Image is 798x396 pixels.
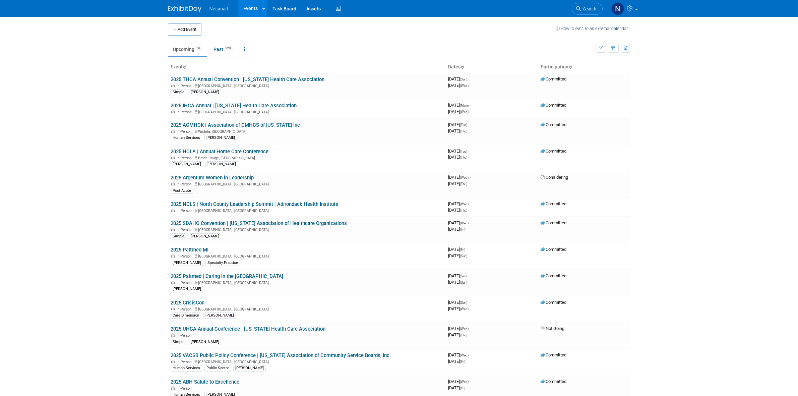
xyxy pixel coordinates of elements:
span: [DATE] [448,247,467,252]
a: 2025 THCA Annual Convention | [US_STATE] Health Care Association [171,76,324,82]
span: Committed [541,379,566,384]
span: Committed [541,122,566,127]
div: [PERSON_NAME] [204,135,237,141]
img: In-Person Event [171,386,175,390]
div: [GEOGRAPHIC_DATA], [GEOGRAPHIC_DATA] [171,208,443,213]
span: Committed [541,76,566,81]
a: How to sync to an external calendar... [556,26,630,31]
span: [DATE] [448,273,469,278]
span: In-Person [177,254,194,259]
div: Human Services [171,365,202,371]
a: 2025 Paltmed MI [171,247,208,253]
span: [DATE] [448,103,471,108]
div: [PERSON_NAME] [171,286,203,292]
span: [DATE] [448,385,465,390]
span: [DATE] [448,379,471,384]
span: - [470,379,471,384]
div: [PERSON_NAME] [233,365,266,371]
div: [GEOGRAPHIC_DATA], [GEOGRAPHIC_DATA] [171,280,443,285]
div: Specialty Practice [205,260,240,266]
a: 2025 UHCA Annual Conference | [US_STATE] Health Care Association [171,326,325,332]
div: Simple [171,339,186,345]
span: In-Person [177,156,194,160]
span: (Sun) [460,301,467,304]
span: In-Person [177,228,194,232]
span: Considering [541,175,568,180]
img: In-Person Event [171,156,175,159]
a: 2025 Paltmed | Caring in the [GEOGRAPHIC_DATA] [171,273,283,279]
span: [DATE] [448,300,469,305]
div: [GEOGRAPHIC_DATA], [GEOGRAPHIC_DATA] [171,83,443,88]
div: [PERSON_NAME] [205,161,238,167]
a: Upcoming58 [168,43,207,56]
div: Human Services [171,135,202,141]
span: Committed [541,273,566,278]
div: Public Sector [204,365,231,371]
span: 58 [195,46,202,51]
a: 2025 HCLA | Annual Home Care Conference [171,149,268,155]
div: [GEOGRAPHIC_DATA], [GEOGRAPHIC_DATA] [171,359,443,364]
span: [DATE] [448,352,471,357]
span: [DATE] [448,359,465,364]
span: (Fri) [460,386,465,390]
a: Sort by Start Date [461,64,464,69]
span: Committed [541,220,566,225]
div: [PERSON_NAME] [189,89,221,95]
span: In-Person [177,84,194,88]
span: [DATE] [448,128,467,133]
a: Search [572,3,603,15]
a: 2025 ABH Salute to Excellence [171,379,239,385]
span: (Thu) [460,156,467,159]
img: In-Person Event [171,209,175,212]
th: Event [168,61,445,73]
span: [DATE] [448,155,467,160]
span: [DATE] [448,253,467,258]
span: In-Person [177,182,194,186]
a: 2025 SDAHO Convention | [US_STATE] Association of Healthcare Organizations [171,220,347,226]
span: (Thu) [460,182,467,186]
span: - [470,201,471,206]
a: 2025 VACSB Public Policy Conference | [US_STATE] Association of Community Service Boards, Inc. [171,352,391,358]
button: Add Event [168,23,201,36]
span: In-Person [177,360,194,364]
img: ExhibitDay [168,6,201,12]
a: 2025 ACMHCK | Association of CMHCS of [US_STATE] Inc [171,122,300,128]
span: [DATE] [448,306,469,311]
img: In-Person Event [171,110,175,113]
span: (Fri) [460,248,465,251]
a: 2025 NCLS | North County Leadership Summit | Adirondack Health Institute [171,201,338,207]
span: In-Person [177,333,194,338]
span: (Thu) [460,129,467,133]
span: [DATE] [448,175,471,180]
span: [DATE] [448,280,467,285]
img: In-Person Event [171,228,175,231]
span: (Wed) [460,84,469,88]
img: In-Person Event [171,360,175,363]
span: Search [581,6,596,11]
span: [DATE] [448,109,469,114]
a: Sort by Participation Type [568,64,572,69]
span: Netsmart [209,6,229,11]
div: [GEOGRAPHIC_DATA], [GEOGRAPHIC_DATA] [171,109,443,114]
div: Care Dimension [171,313,201,319]
span: - [468,122,469,127]
span: - [468,300,469,305]
span: [DATE] [448,227,465,232]
span: - [470,175,471,180]
span: (Fri) [460,228,465,231]
div: Simple [171,233,186,239]
a: Past320 [208,43,238,56]
div: [PERSON_NAME] [189,233,221,239]
div: Baton Rouge, [GEOGRAPHIC_DATA] [171,155,443,160]
span: (Tue) [460,150,467,153]
img: In-Person Event [171,333,175,337]
span: In-Person [177,110,194,114]
div: [GEOGRAPHIC_DATA], [GEOGRAPHIC_DATA] [171,306,443,312]
img: In-Person Event [171,281,175,284]
span: - [468,273,469,278]
span: - [470,220,471,225]
img: In-Person Event [171,129,175,133]
span: Committed [541,103,566,108]
img: In-Person Event [171,182,175,185]
a: 2025 IHCA Annual | [US_STATE] Health Care Association [171,103,297,109]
